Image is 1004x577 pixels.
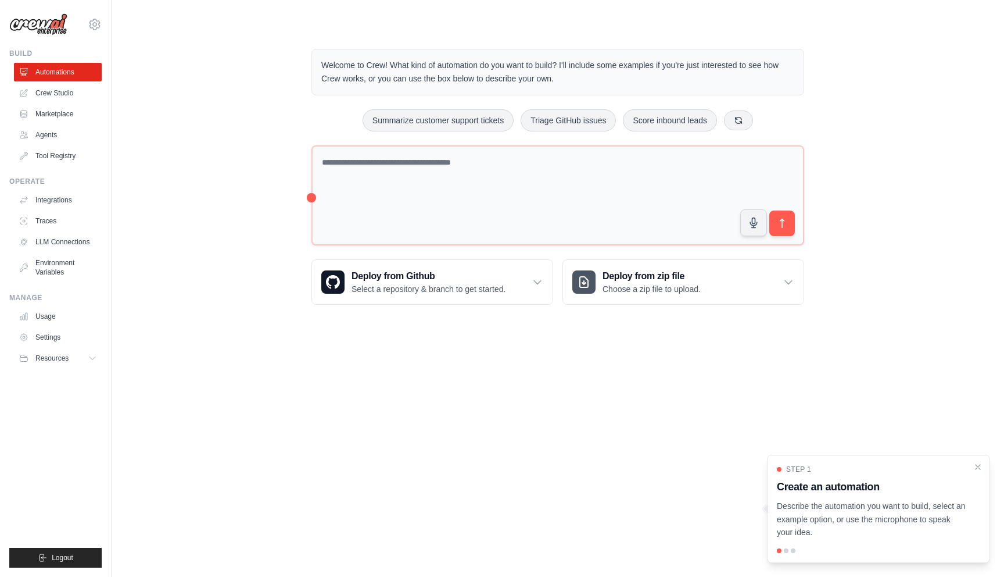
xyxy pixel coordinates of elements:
[9,49,102,58] div: Build
[14,254,102,282] a: Environment Variables
[603,283,701,295] p: Choose a zip file to upload.
[521,109,616,131] button: Triage GitHub issues
[14,349,102,368] button: Resources
[14,105,102,123] a: Marketplace
[9,293,102,302] div: Manage
[9,548,102,568] button: Logout
[14,328,102,347] a: Settings
[352,269,505,283] h3: Deploy from Github
[14,307,102,326] a: Usage
[9,13,67,35] img: Logo
[35,354,69,363] span: Resources
[777,500,966,539] p: Describe the automation you want to build, select an example option, or use the microphone to spe...
[786,465,811,474] span: Step 1
[363,109,514,131] button: Summarize customer support tickets
[14,147,102,165] a: Tool Registry
[14,233,102,251] a: LLM Connections
[14,212,102,230] a: Traces
[52,553,73,562] span: Logout
[14,126,102,144] a: Agents
[352,283,505,295] p: Select a repository & branch to get started.
[623,109,717,131] button: Score inbound leads
[603,269,701,283] h3: Deploy from zip file
[321,59,794,86] p: Welcome to Crew! What kind of automation do you want to build? I'll include some examples if you'...
[973,462,983,472] button: Close walkthrough
[14,84,102,102] a: Crew Studio
[14,63,102,81] a: Automations
[9,177,102,186] div: Operate
[14,191,102,209] a: Integrations
[777,479,966,495] h3: Create an automation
